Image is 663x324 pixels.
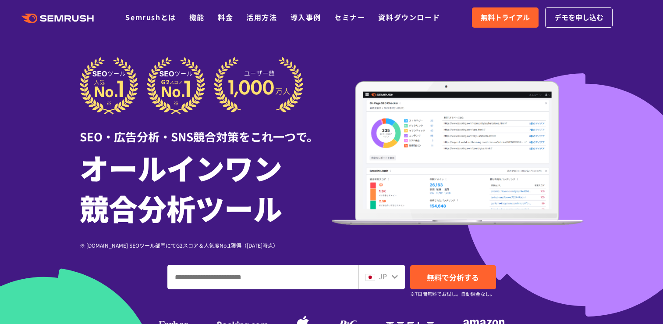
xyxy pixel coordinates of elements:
[472,7,539,28] a: 無料トライアル
[334,12,365,22] a: セミナー
[410,265,496,289] a: 無料で分析する
[427,272,479,283] span: 無料で分析する
[80,147,332,228] h1: オールインワン 競合分析ツール
[554,12,603,23] span: デモを申し込む
[218,12,233,22] a: 料金
[80,241,332,249] div: ※ [DOMAIN_NAME] SEOツール部門にてG2スコア＆人気度No.1獲得（[DATE]時点）
[410,290,495,298] small: ※7日間無料でお試し。自動課金なし。
[291,12,321,22] a: 導入事例
[378,12,440,22] a: 資料ダウンロード
[125,12,176,22] a: Semrushとは
[80,115,332,145] div: SEO・広告分析・SNS競合対策をこれ一つで。
[189,12,205,22] a: 機能
[481,12,530,23] span: 無料トライアル
[545,7,613,28] a: デモを申し込む
[379,271,387,281] span: JP
[246,12,277,22] a: 活用方法
[168,265,358,289] input: ドメイン、キーワードまたはURLを入力してください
